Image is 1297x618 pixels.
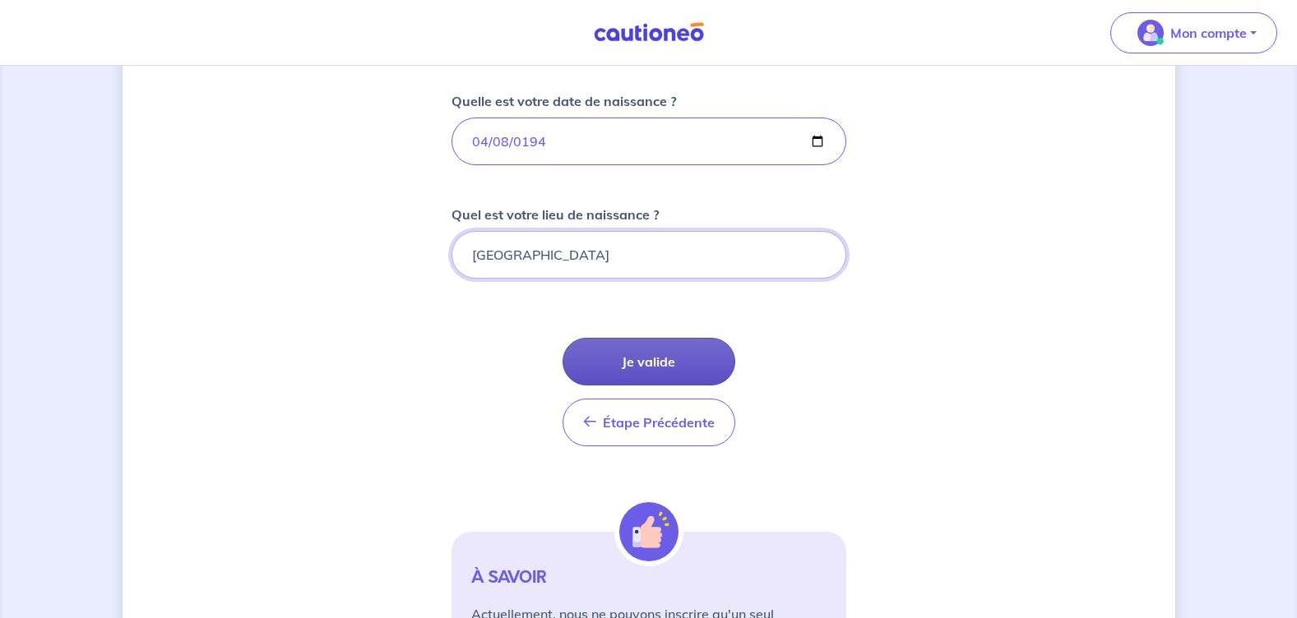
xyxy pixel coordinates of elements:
p: Quelle est votre date de naissance ? [452,91,676,111]
input: Paris [452,231,846,279]
img: illu_alert_hand.svg [619,502,679,561]
button: illu_account_valid_menu.svgMon compte [1110,12,1277,53]
strong: À SAVOIR [471,565,546,589]
img: Cautioneo [587,22,711,43]
input: 01/01/1980 [452,118,846,165]
button: Étape Précédente [563,399,735,446]
button: Je valide [563,338,735,385]
p: Mon compte [1170,23,1247,43]
span: Étape Précédente [603,414,715,431]
p: Quel est votre lieu de naissance ? [452,205,659,224]
img: illu_account_valid_menu.svg [1137,20,1164,46]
